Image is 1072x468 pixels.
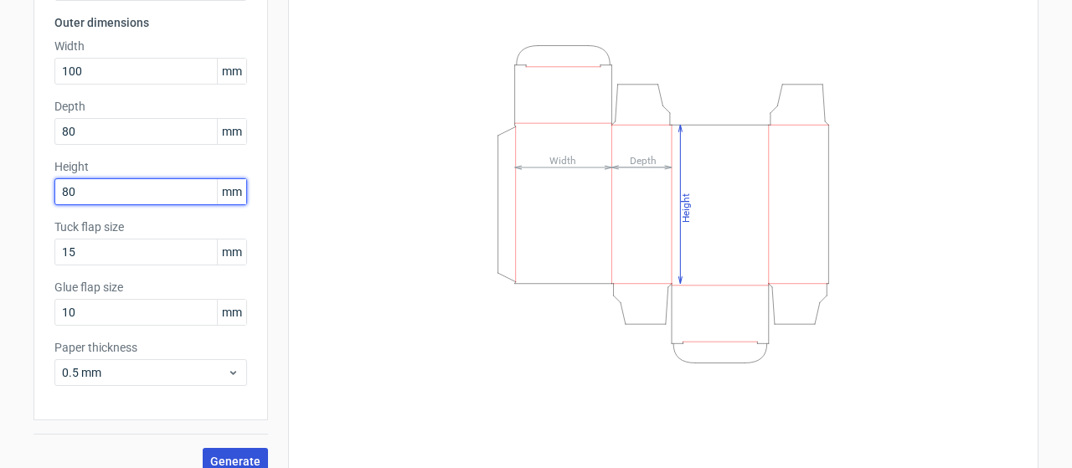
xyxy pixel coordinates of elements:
[54,38,247,54] label: Width
[549,154,576,166] tspan: Width
[210,455,260,467] span: Generate
[217,239,246,265] span: mm
[54,219,247,235] label: Tuck flap size
[630,154,657,166] tspan: Depth
[54,279,247,296] label: Glue flap size
[217,59,246,84] span: mm
[54,158,247,175] label: Height
[54,14,247,31] h3: Outer dimensions
[217,179,246,204] span: mm
[680,193,692,222] tspan: Height
[54,98,247,115] label: Depth
[217,300,246,325] span: mm
[54,339,247,356] label: Paper thickness
[62,364,227,381] span: 0.5 mm
[217,119,246,144] span: mm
